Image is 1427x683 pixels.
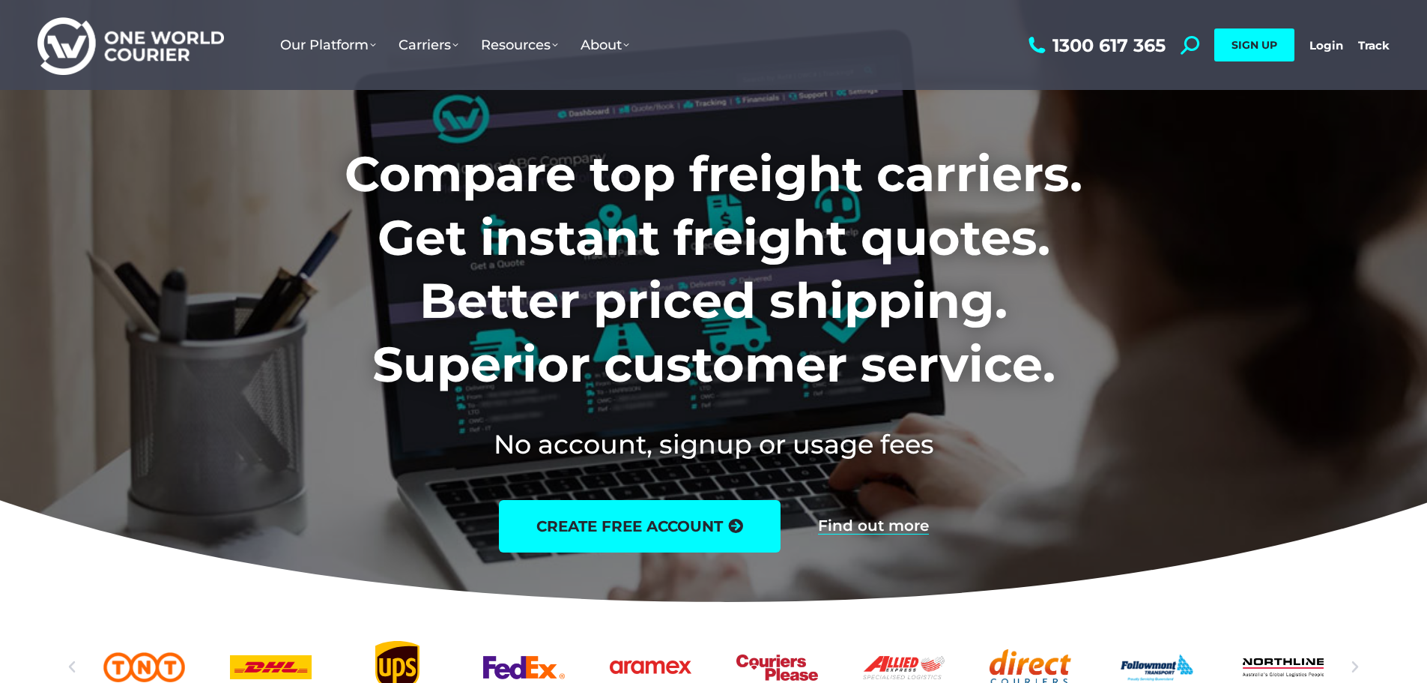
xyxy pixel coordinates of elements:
img: One World Courier [37,15,224,76]
a: Resources [470,22,569,68]
span: Our Platform [280,37,376,53]
a: Carriers [387,22,470,68]
a: create free account [499,500,781,553]
span: About [581,37,629,53]
a: SIGN UP [1214,28,1294,61]
a: About [569,22,640,68]
h1: Compare top freight carriers. Get instant freight quotes. Better priced shipping. Superior custom... [246,142,1181,396]
span: Resources [481,37,558,53]
a: Find out more [818,518,929,535]
a: Track [1358,38,1390,52]
h2: No account, signup or usage fees [246,426,1181,463]
a: Login [1309,38,1343,52]
span: Carriers [399,37,458,53]
a: Our Platform [269,22,387,68]
a: 1300 617 365 [1025,36,1166,55]
span: SIGN UP [1231,38,1277,52]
